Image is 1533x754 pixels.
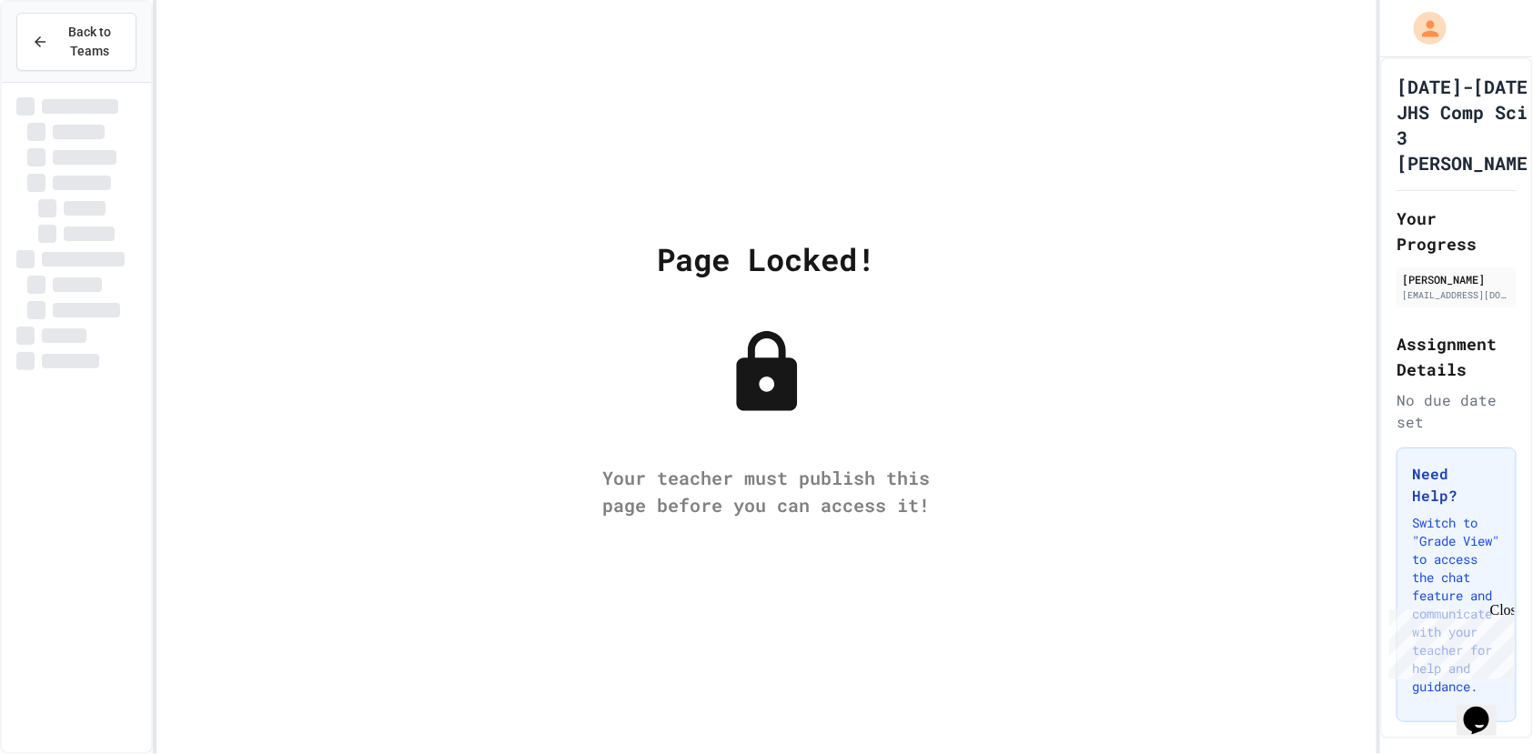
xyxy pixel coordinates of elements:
div: My Account [1395,7,1451,49]
div: No due date set [1397,389,1517,433]
div: [PERSON_NAME] [1402,271,1511,287]
iframe: chat widget [1382,602,1515,679]
button: Back to Teams [16,13,136,71]
h2: Assignment Details [1397,331,1517,382]
h2: Your Progress [1397,206,1517,256]
span: Back to Teams [59,23,121,61]
h3: Need Help? [1412,463,1501,507]
iframe: chat widget [1457,681,1515,736]
p: Switch to "Grade View" to access the chat feature and communicate with your teacher for help and ... [1412,514,1501,696]
div: [EMAIL_ADDRESS][DOMAIN_NAME] [1402,288,1511,302]
div: Chat with us now!Close [7,7,126,116]
div: Your teacher must publish this page before you can access it! [585,464,949,518]
div: Page Locked! [658,236,876,282]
